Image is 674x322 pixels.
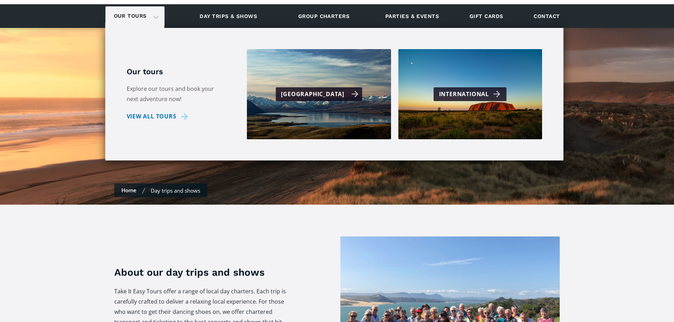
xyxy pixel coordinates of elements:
div: [GEOGRAPHIC_DATA] [281,89,358,99]
a: Home [121,187,137,194]
a: View all tours [127,111,191,122]
p: Explore our tours and book your next adventure now! [127,84,226,104]
nav: Our tours [105,28,564,160]
a: Group charters [289,6,358,26]
a: International [398,49,542,139]
nav: Breadcrumbs [114,183,207,197]
a: Our tours [109,8,152,24]
div: Our tours [105,6,165,26]
h5: Our tours [127,67,226,77]
a: Parties & events [382,6,443,26]
a: Gift cards [466,6,507,26]
a: [GEOGRAPHIC_DATA] [247,49,391,139]
a: Day trips & shows [191,6,266,26]
a: Contact [530,6,563,26]
h3: About our day trips and shows [114,265,296,279]
div: International [439,89,503,99]
div: Day trips and shows [151,187,200,194]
